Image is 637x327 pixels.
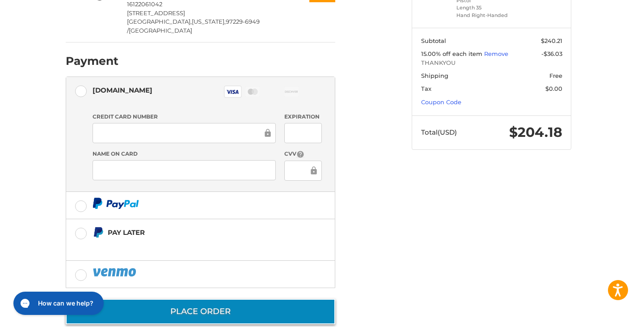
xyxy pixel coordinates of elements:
[93,227,104,238] img: Pay Later icon
[192,18,226,25] span: [US_STATE],
[456,12,525,19] li: Hand Right-Handed
[66,54,118,68] h2: Payment
[93,267,138,278] img: PayPal icon
[108,225,279,240] div: Pay Later
[421,50,484,57] span: 15.00% off each item
[421,37,446,44] span: Subtotal
[549,72,562,79] span: Free
[127,18,192,25] span: [GEOGRAPHIC_DATA],
[284,150,321,158] label: CVV
[421,59,562,68] span: THANKYOU
[129,27,192,34] span: [GEOGRAPHIC_DATA]
[541,50,562,57] span: -$36.03
[509,124,562,140] span: $204.18
[93,150,276,158] label: Name on Card
[93,242,279,250] iframe: PayPal Message 1
[421,72,448,79] span: Shipping
[127,0,162,8] span: 16122061042
[93,113,276,121] label: Credit Card Number
[421,85,431,92] span: Tax
[484,50,508,57] a: Remove
[127,18,260,34] span: 97229-6949 /
[9,289,106,318] iframe: Gorgias live chat messenger
[541,37,562,44] span: $240.21
[545,85,562,92] span: $0.00
[127,9,185,17] span: [STREET_ADDRESS]
[93,198,139,209] img: PayPal icon
[93,83,152,98] div: [DOMAIN_NAME]
[66,299,335,324] button: Place Order
[563,303,637,327] iframe: Google Customer Reviews
[284,113,321,121] label: Expiration
[421,128,457,136] span: Total (USD)
[456,4,525,12] li: Length 35
[421,98,461,106] a: Coupon Code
